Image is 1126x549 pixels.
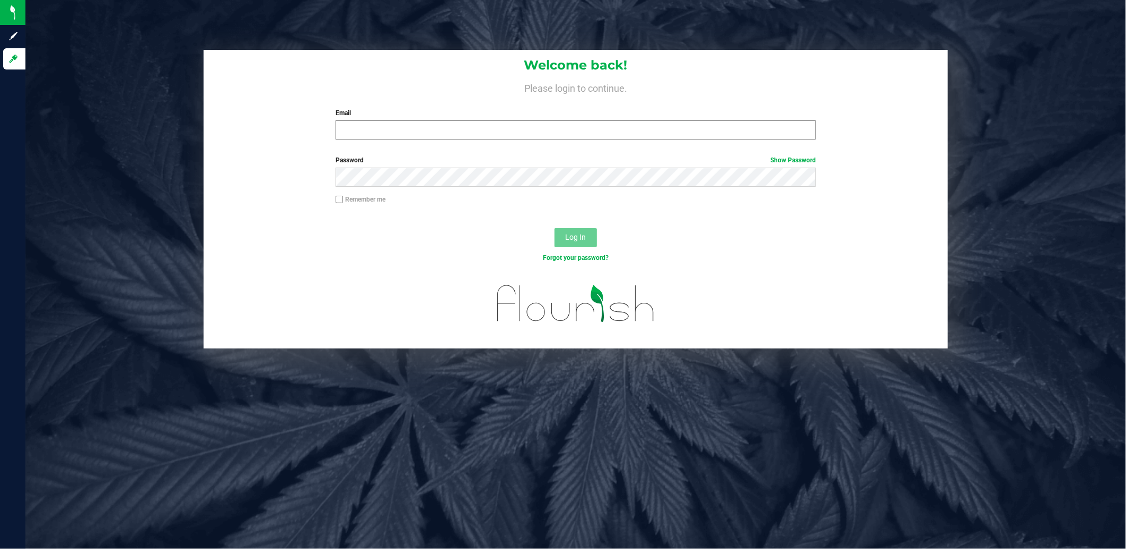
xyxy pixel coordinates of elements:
[566,233,586,241] span: Log In
[336,196,343,203] input: Remember me
[8,31,19,41] inline-svg: Sign up
[336,195,385,204] label: Remember me
[483,274,669,334] img: flourish_logo.svg
[770,156,816,164] a: Show Password
[8,54,19,64] inline-svg: Log in
[336,156,364,164] span: Password
[555,228,597,247] button: Log In
[204,58,948,72] h1: Welcome back!
[543,254,609,262] a: Forgot your password?
[204,81,948,93] h4: Please login to continue.
[336,108,816,118] label: Email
